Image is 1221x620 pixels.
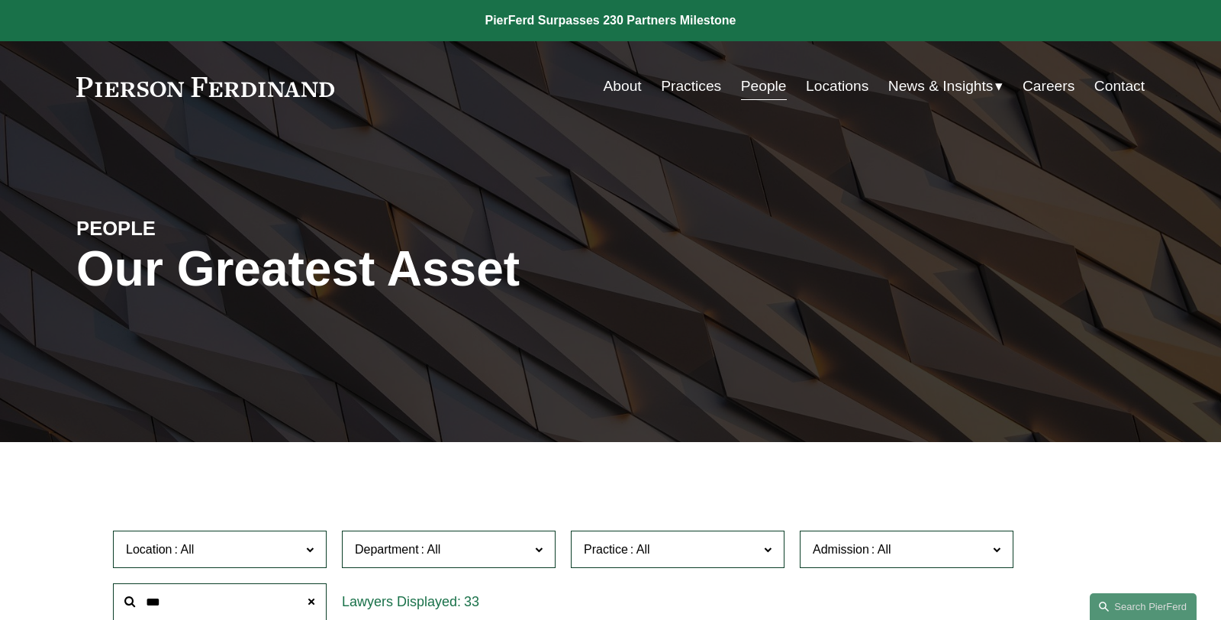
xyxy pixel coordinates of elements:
[888,72,1004,101] a: folder dropdown
[1023,72,1074,101] a: Careers
[584,543,628,556] span: Practice
[1094,72,1145,101] a: Contact
[888,73,994,100] span: News & Insights
[661,72,721,101] a: Practices
[604,72,642,101] a: About
[806,72,868,101] a: Locations
[464,594,479,609] span: 33
[741,72,787,101] a: People
[76,241,788,297] h1: Our Greatest Asset
[76,216,343,241] h4: PEOPLE
[126,543,172,556] span: Location
[1090,593,1197,620] a: Search this site
[355,543,419,556] span: Department
[813,543,869,556] span: Admission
